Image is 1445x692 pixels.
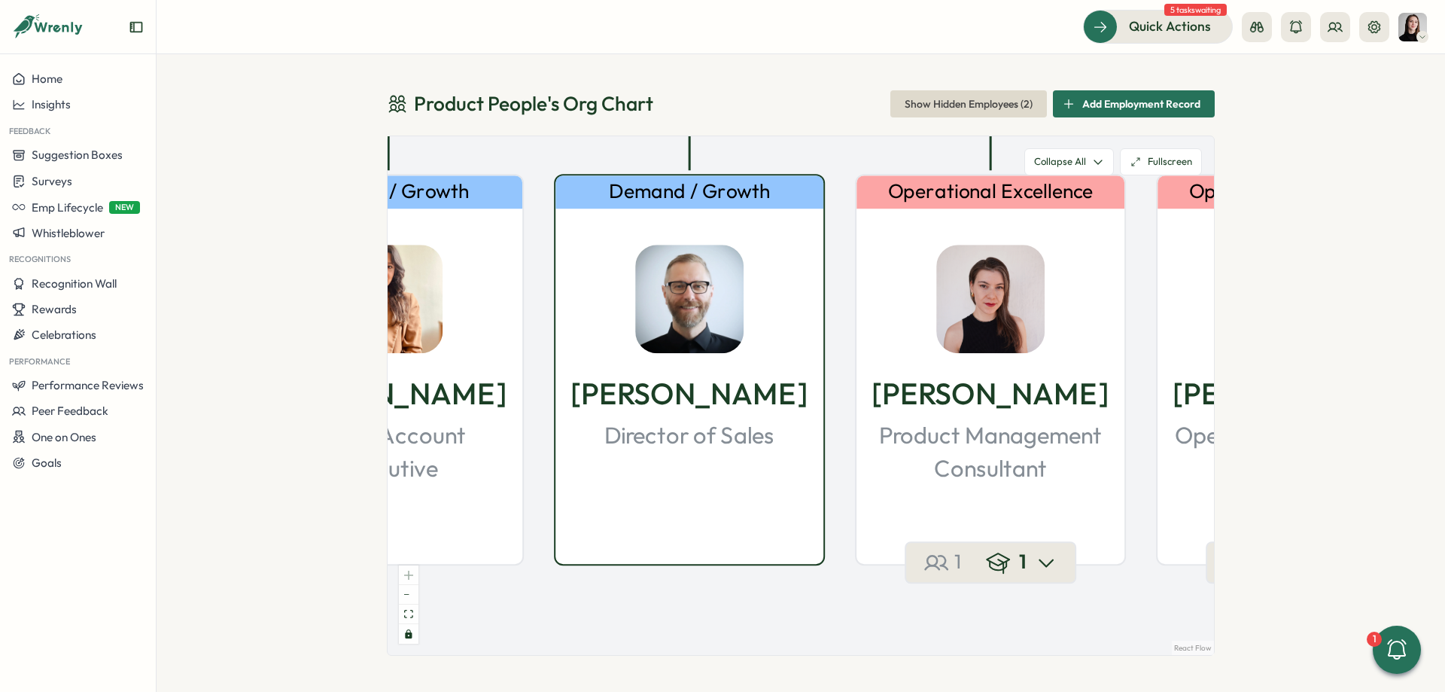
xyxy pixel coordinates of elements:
[269,370,507,417] p: [PERSON_NAME]
[399,605,418,624] button: fit view
[554,174,825,565] div: Demand / GrowthMichael Johannes[PERSON_NAME]Director of Sales
[32,174,72,188] span: Surveys
[32,456,62,470] span: Goals
[32,200,103,215] span: Emp Lifecycle
[1024,148,1114,175] button: Collapse All
[266,420,510,484] p: Junior Account Executive
[905,542,1076,584] button: 11
[32,302,77,316] span: Rewards
[1398,13,1427,41] img: Elena Ladushyna
[954,550,962,576] span: 1
[855,174,1126,565] div: Operational ExcellenceAxi Molnar[PERSON_NAME]Product Management Consultant11
[32,72,62,86] span: Home
[32,328,96,342] span: Celebrations
[570,370,808,417] p: [PERSON_NAME]
[555,175,823,208] div: Demand / Growth
[32,226,105,240] span: Whistleblower
[414,90,653,117] span: Product People 's Org Chart
[1019,550,1027,576] span: 1
[32,378,144,392] span: Performance Reviews
[1053,90,1215,117] button: Add Employment Record
[129,20,144,35] button: Expand sidebar
[1156,174,1427,565] div: Operational Excellence[PERSON_NAME]Operational Excellence Manager
[635,244,744,352] img: Michael Johannes
[872,370,1109,417] p: [PERSON_NAME]
[1158,175,1425,208] div: Operational Excellence
[1083,10,1233,43] button: Quick Actions
[399,585,418,605] button: zoom out
[32,430,96,444] span: One on Ones
[1082,91,1200,117] span: Add Employment Record
[109,201,140,214] span: NEW
[1129,17,1211,36] span: Quick Actions
[32,97,71,111] span: Insights
[1373,626,1421,674] button: 1
[604,420,774,452] p: Director of Sales
[1170,420,1413,484] p: Operational Excellence Manager
[32,276,117,291] span: Recognition Wall
[399,624,418,644] button: toggle interactivity
[32,148,123,162] span: Suggestion Boxes
[1173,370,1410,417] p: [PERSON_NAME]
[905,91,1033,117] span: Show Hidden Employees ( 2 )
[32,404,108,418] span: Peer Feedback
[253,174,524,565] div: Demand / GrowthMariana Silva[PERSON_NAME]Junior Account Executive
[254,175,522,208] div: Demand / Growth
[1120,148,1202,175] button: Fullscreen
[1367,632,1382,647] div: 1
[334,244,443,352] img: Mariana Silva
[856,175,1124,208] div: Operational Excellence
[399,565,418,644] div: React Flow controls
[890,90,1047,117] button: Show Hidden Employees (2)
[1174,643,1212,653] a: React Flow attribution
[1164,4,1227,16] span: 5 tasks waiting
[936,244,1045,352] img: Axi Molnar
[869,420,1112,484] p: Product Management Consultant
